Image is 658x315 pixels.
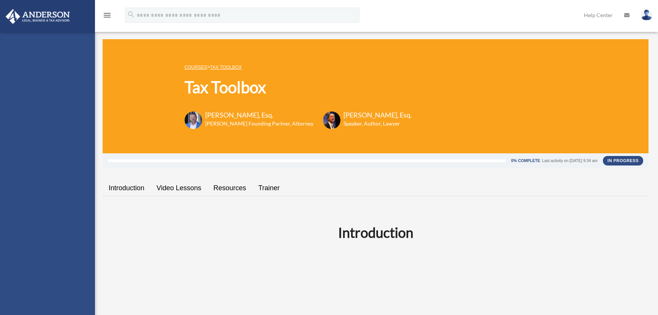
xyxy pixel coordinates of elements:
a: Tax Toolbox [210,65,242,70]
h2: Introduction [107,223,644,242]
h3: [PERSON_NAME], Esq. [343,110,412,120]
a: Resources [207,177,252,199]
a: menu [103,13,112,20]
img: Toby-circle-head.png [185,111,202,129]
h6: Speaker, Author, Lawyer [343,120,402,127]
i: search [127,10,135,19]
a: COURSES [185,65,207,70]
a: Introduction [103,177,150,199]
img: Scott-Estill-Headshot.png [323,111,340,129]
i: menu [103,11,112,20]
div: 0% Complete [511,159,540,163]
img: User Pic [641,10,652,21]
h6: [PERSON_NAME] Founding Partner, Attorney [205,120,313,127]
h3: [PERSON_NAME], Esq. [205,110,313,120]
div: Last activity on [DATE] 9:34 am [542,159,598,163]
a: Video Lessons [150,177,207,199]
img: Anderson Advisors Platinum Portal [3,9,72,24]
p: > [185,62,412,72]
h1: Tax Toolbox [185,76,412,99]
div: In Progress [603,156,643,165]
a: Trainer [252,177,286,199]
